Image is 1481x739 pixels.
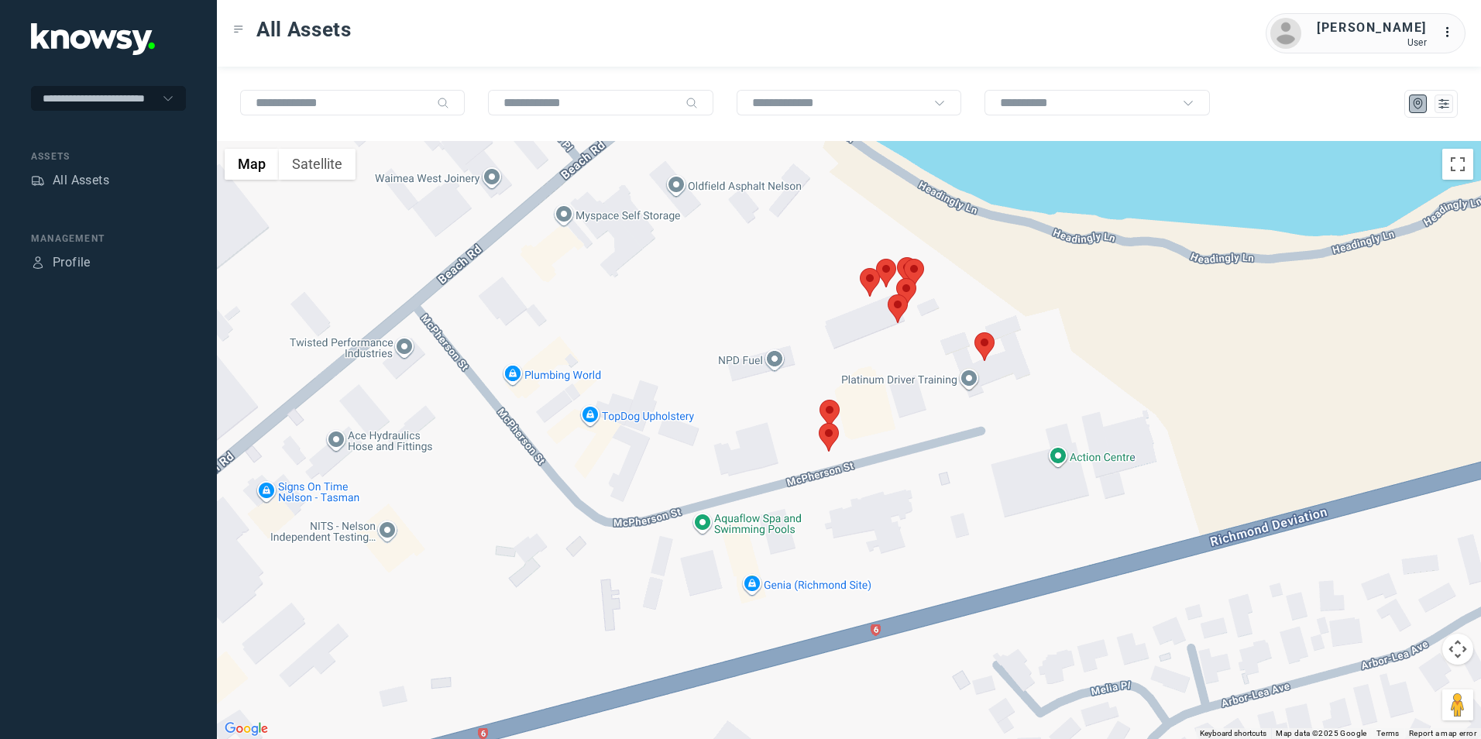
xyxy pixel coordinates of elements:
[1276,729,1366,737] span: Map data ©2025 Google
[221,719,272,739] img: Google
[225,149,279,180] button: Show street map
[31,256,45,270] div: Profile
[279,149,356,180] button: Show satellite imagery
[31,174,45,187] div: Assets
[1409,729,1476,737] a: Report a map error
[31,23,155,55] img: Application Logo
[1442,23,1461,42] div: :
[256,15,352,43] span: All Assets
[1443,26,1459,38] tspan: ...
[1270,18,1301,49] img: avatar.png
[1442,689,1473,720] button: Drag Pegman onto the map to open Street View
[1411,97,1425,111] div: Map
[1442,634,1473,665] button: Map camera controls
[1317,19,1427,37] div: [PERSON_NAME]
[31,150,186,163] div: Assets
[53,171,109,190] div: All Assets
[31,171,109,190] a: AssetsAll Assets
[1437,97,1451,111] div: List
[686,97,698,109] div: Search
[437,97,449,109] div: Search
[53,253,91,272] div: Profile
[233,24,244,35] div: Toggle Menu
[1376,729,1400,737] a: Terms
[221,719,272,739] a: Open this area in Google Maps (opens a new window)
[1200,728,1266,739] button: Keyboard shortcuts
[31,232,186,246] div: Management
[1317,37,1427,48] div: User
[1442,149,1473,180] button: Toggle fullscreen view
[31,253,91,272] a: ProfileProfile
[1442,23,1461,44] div: :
